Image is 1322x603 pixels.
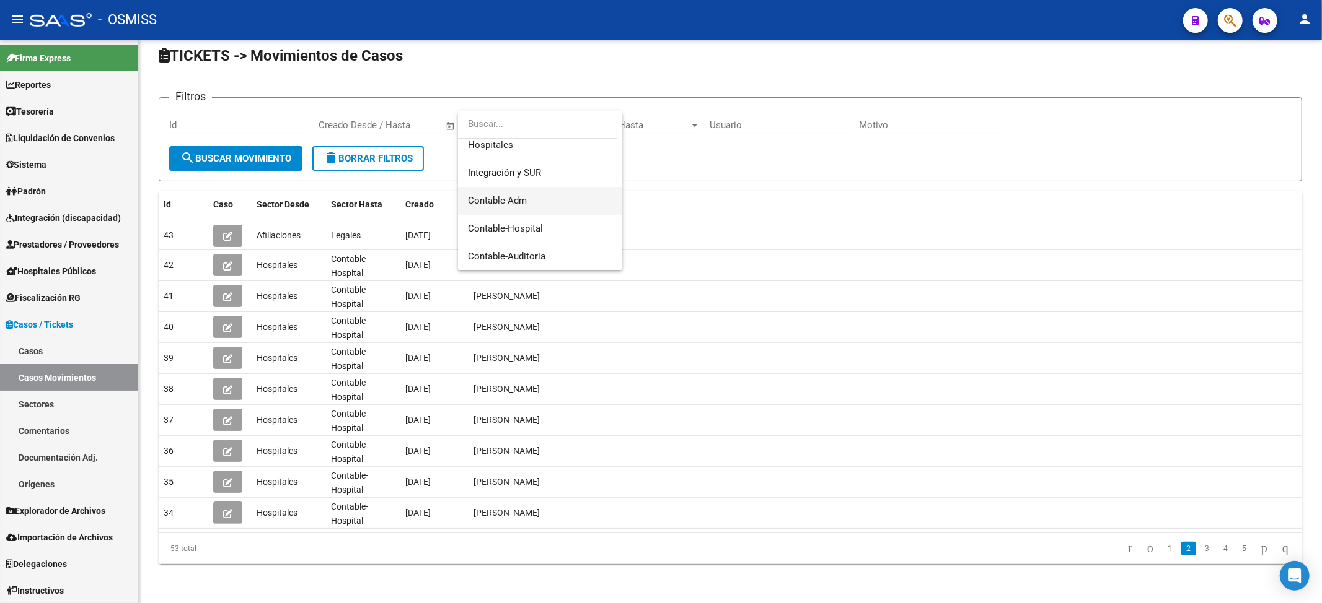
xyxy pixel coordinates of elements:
span: Contable-Adm [468,195,527,206]
div: Open Intercom Messenger [1280,561,1310,591]
span: Hospitales [468,139,513,150]
span: Contable-Auditoria [468,251,545,262]
span: Integración y SUR [468,167,541,178]
span: Contable-Hospital [468,223,543,234]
